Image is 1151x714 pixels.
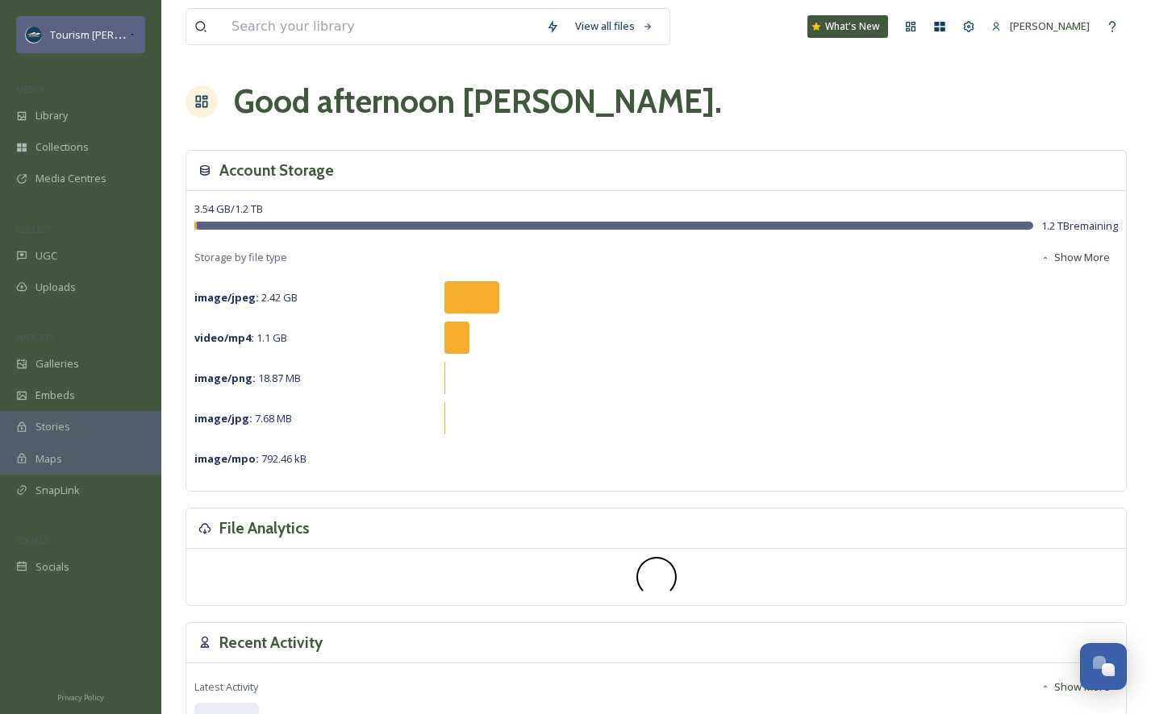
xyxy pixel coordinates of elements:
span: Storage by file type [194,250,287,265]
span: COLLECT [16,223,51,235]
span: 7.68 MB [194,411,292,425]
span: Collections [35,139,89,155]
span: Library [35,108,68,123]
span: 1.1 GB [194,330,287,345]
h3: File Analytics [219,517,310,540]
a: View all files [567,10,661,42]
span: Latest Activity [194,679,258,695]
a: Privacy Policy [57,687,104,706]
input: Search your library [223,9,538,44]
button: Show More [1032,242,1118,273]
strong: image/png : [194,371,256,385]
strong: video/mp4 : [194,330,254,345]
h3: Account Storage [219,159,334,182]
strong: image/jpg : [194,411,252,425]
h3: Recent Activity [219,631,323,654]
span: 2.42 GB [194,290,298,305]
span: SOCIALS [16,534,48,546]
span: 792.46 kB [194,451,307,466]
button: Open Chat [1080,643,1127,690]
span: Privacy Policy [57,692,104,703]
span: Stories [35,419,70,434]
span: Maps [35,451,62,467]
span: Uploads [35,280,76,295]
span: WIDGETS [16,331,53,343]
span: MEDIA [16,83,44,95]
span: 18.87 MB [194,371,301,385]
img: Social%20Media%20Profile%20Picture.png [26,27,42,43]
span: 3.54 GB / 1.2 TB [194,201,263,216]
span: [PERSON_NAME] [1010,19,1090,33]
button: Show More [1032,671,1118,703]
a: What's New [807,15,888,38]
strong: image/mpo : [194,451,259,466]
span: SnapLink [35,483,80,498]
span: Galleries [35,356,79,372]
span: Media Centres [35,171,106,186]
h1: Good afternoon [PERSON_NAME] . [234,77,722,126]
span: Tourism [PERSON_NAME] [50,27,172,42]
strong: image/jpeg : [194,290,259,305]
span: 1.2 TB remaining [1041,218,1118,234]
span: Embeds [35,388,75,403]
a: [PERSON_NAME] [983,10,1098,42]
span: Socials [35,559,69,575]
span: UGC [35,248,57,264]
